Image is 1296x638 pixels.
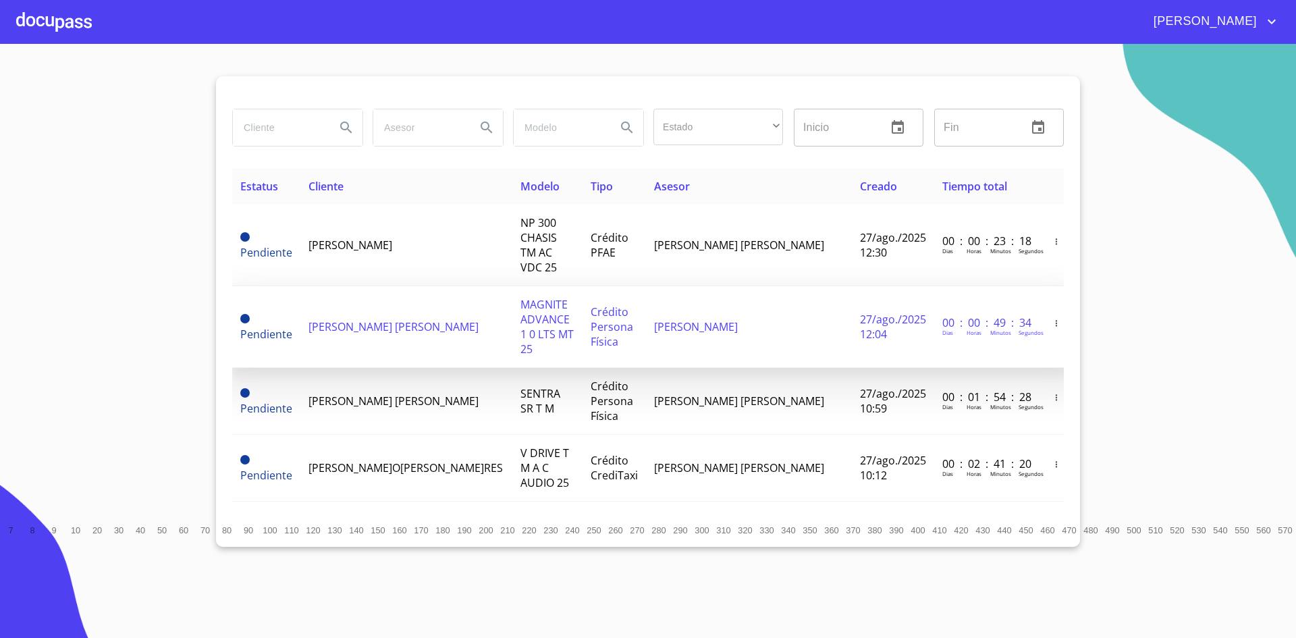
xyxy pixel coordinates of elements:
span: Pendiente [240,388,250,398]
span: Pendiente [240,327,292,342]
span: 240 [565,525,579,535]
button: 10 [65,520,86,541]
button: 310 [713,520,734,541]
span: [PERSON_NAME] [654,319,738,334]
span: 280 [651,525,666,535]
button: 510 [1145,520,1166,541]
span: 520 [1170,525,1184,535]
span: Tiempo total [942,179,1007,194]
span: 370 [846,525,860,535]
p: Horas [967,329,981,336]
span: 320 [738,525,752,535]
span: MAGNITE ADVANCE 1 0 LTS MT 25 [520,297,574,356]
span: 460 [1040,525,1054,535]
button: 140 [346,520,367,541]
p: Minutos [990,403,1011,410]
span: 27/ago./2025 12:30 [860,230,926,260]
button: 440 [994,520,1015,541]
span: 170 [414,525,428,535]
span: Pendiente [240,455,250,464]
span: Estatus [240,179,278,194]
button: 260 [605,520,626,541]
p: Minutos [990,247,1011,255]
p: Segundos [1019,247,1044,255]
span: Pendiente [240,232,250,242]
span: 410 [932,525,946,535]
button: 200 [475,520,497,541]
span: NP 300 CHASIS TM AC VDC 25 [520,215,557,275]
span: 27/ago./2025 12:04 [860,312,926,342]
span: 27/ago./2025 10:59 [860,386,926,416]
span: 220 [522,525,536,535]
button: 170 [410,520,432,541]
button: 8 [22,520,43,541]
span: Pendiente [240,245,292,260]
span: [PERSON_NAME] [1143,11,1264,32]
span: 300 [695,525,709,535]
p: Horas [967,247,981,255]
button: 400 [907,520,929,541]
p: Dias [942,470,953,477]
span: 490 [1105,525,1119,535]
span: 510 [1148,525,1162,535]
p: Minutos [990,470,1011,477]
p: Horas [967,470,981,477]
span: [PERSON_NAME] [PERSON_NAME] [308,394,479,408]
button: 560 [1253,520,1274,541]
span: 190 [457,525,471,535]
span: 210 [500,525,514,535]
button: 430 [972,520,994,541]
p: 00 : 00 : 49 : 34 [942,315,1033,330]
button: 70 [194,520,216,541]
button: 390 [886,520,907,541]
span: 500 [1127,525,1141,535]
span: 160 [392,525,406,535]
button: 480 [1080,520,1102,541]
button: account of current user [1143,11,1280,32]
span: Asesor [654,179,690,194]
button: 180 [432,520,454,541]
button: 30 [108,520,130,541]
button: 150 [367,520,389,541]
button: 240 [562,520,583,541]
span: 420 [954,525,968,535]
span: 120 [306,525,320,535]
button: 270 [626,520,648,541]
button: 110 [281,520,302,541]
button: 450 [1015,520,1037,541]
button: 350 [799,520,821,541]
span: 10 [71,525,80,535]
span: 330 [759,525,774,535]
button: 50 [151,520,173,541]
button: 160 [389,520,410,541]
span: [PERSON_NAME] [PERSON_NAME] [654,238,824,252]
button: 100 [259,520,281,541]
span: 150 [371,525,385,535]
span: Modelo [520,179,560,194]
span: SENTRA SR T M [520,386,560,416]
span: V DRIVE T M A C AUDIO 25 [520,446,569,490]
span: Creado [860,179,897,194]
span: 200 [479,525,493,535]
button: 250 [583,520,605,541]
button: 570 [1274,520,1296,541]
span: [PERSON_NAME]O[PERSON_NAME]RES [308,460,503,475]
p: Segundos [1019,403,1044,410]
button: 540 [1210,520,1231,541]
span: 50 [157,525,167,535]
button: 500 [1123,520,1145,541]
button: 60 [173,520,194,541]
span: Cliente [308,179,344,194]
button: 360 [821,520,842,541]
p: 00 : 01 : 54 : 28 [942,390,1033,404]
span: 180 [435,525,450,535]
button: 330 [756,520,778,541]
span: Crédito CrediTaxi [591,453,638,483]
button: 210 [497,520,518,541]
button: 230 [540,520,562,541]
span: [PERSON_NAME] [PERSON_NAME] [654,460,824,475]
span: 340 [781,525,795,535]
button: 290 [670,520,691,541]
div: ​ [653,109,783,145]
span: 540 [1213,525,1227,535]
